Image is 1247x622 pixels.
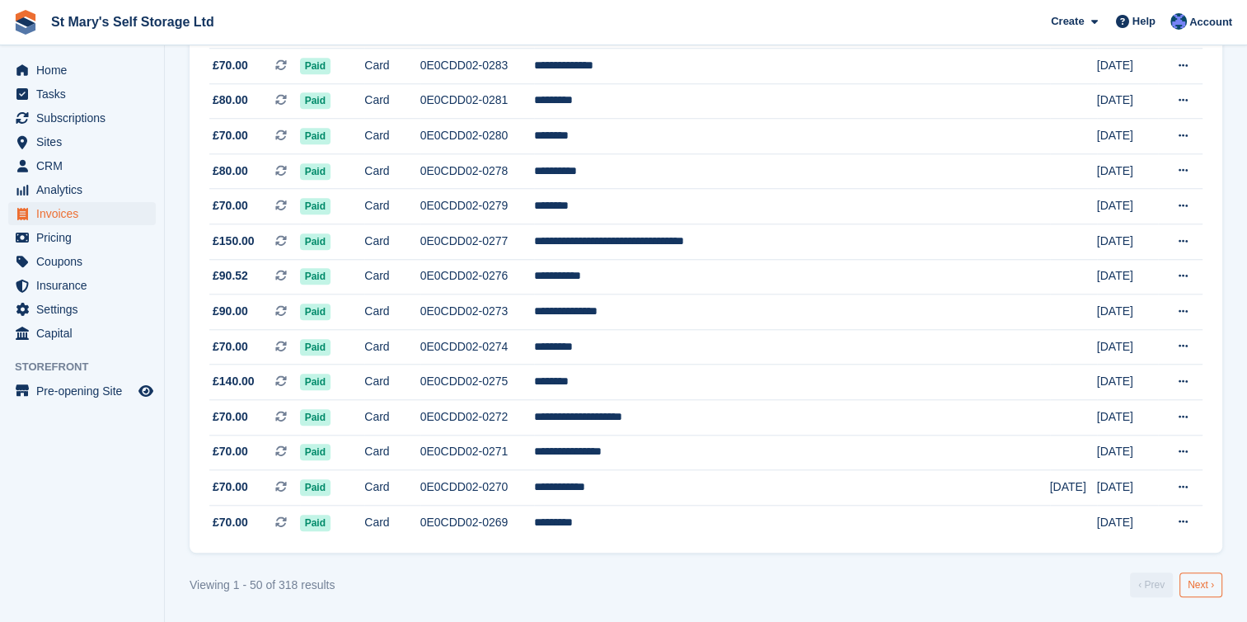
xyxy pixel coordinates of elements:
[8,274,156,297] a: menu
[364,119,420,154] td: Card
[36,202,135,225] span: Invoices
[1170,13,1187,30] img: Matthew Keenan
[36,226,135,249] span: Pricing
[213,514,248,531] span: £70.00
[213,408,248,426] span: £70.00
[8,226,156,249] a: menu
[1097,153,1158,189] td: [DATE]
[364,505,420,540] td: Card
[420,189,534,224] td: 0E0CDD02-0279
[8,154,156,177] a: menu
[364,365,420,400] td: Card
[1097,295,1158,330] td: [DATE]
[420,153,534,189] td: 0E0CDD02-0278
[213,163,248,180] span: £80.00
[36,154,135,177] span: CRM
[300,233,331,250] span: Paid
[15,359,164,375] span: Storefront
[1097,83,1158,119] td: [DATE]
[420,83,534,119] td: 0E0CDD02-0281
[213,233,255,250] span: £150.00
[8,202,156,225] a: menu
[1097,119,1158,154] td: [DATE]
[213,373,255,390] span: £140.00
[420,329,534,365] td: 0E0CDD02-0274
[36,82,135,106] span: Tasks
[36,250,135,273] span: Coupons
[36,322,135,345] span: Capital
[36,298,135,321] span: Settings
[300,198,331,214] span: Paid
[300,58,331,74] span: Paid
[1097,189,1158,224] td: [DATE]
[8,298,156,321] a: menu
[364,400,420,436] td: Card
[420,49,534,84] td: 0E0CDD02-0283
[1050,470,1097,506] td: [DATE]
[213,443,248,460] span: £70.00
[1097,365,1158,400] td: [DATE]
[300,479,331,496] span: Paid
[364,83,420,119] td: Card
[8,379,156,403] a: menu
[36,106,135,130] span: Subscriptions
[364,435,420,470] td: Card
[300,339,331,356] span: Paid
[8,322,156,345] a: menu
[420,505,534,540] td: 0E0CDD02-0269
[213,478,248,496] span: £70.00
[190,577,335,594] div: Viewing 1 - 50 of 318 results
[1097,435,1158,470] td: [DATE]
[213,338,248,356] span: £70.00
[36,178,135,201] span: Analytics
[213,57,248,74] span: £70.00
[8,178,156,201] a: menu
[420,259,534,295] td: 0E0CDD02-0276
[300,515,331,531] span: Paid
[213,127,248,144] span: £70.00
[1051,13,1084,30] span: Create
[45,8,221,35] a: St Mary's Self Storage Ltd
[420,365,534,400] td: 0E0CDD02-0275
[8,130,156,153] a: menu
[1097,400,1158,436] td: [DATE]
[300,163,331,180] span: Paid
[420,470,534,506] td: 0E0CDD02-0270
[364,189,420,224] td: Card
[8,250,156,273] a: menu
[1097,49,1158,84] td: [DATE]
[36,130,135,153] span: Sites
[36,274,135,297] span: Insurance
[1179,573,1222,597] a: Next
[136,381,156,401] a: Preview store
[364,470,420,506] td: Card
[36,59,135,82] span: Home
[364,259,420,295] td: Card
[420,119,534,154] td: 0E0CDD02-0280
[364,295,420,330] td: Card
[1127,573,1226,597] nav: Pages
[213,92,248,109] span: £80.00
[300,304,331,320] span: Paid
[1097,259,1158,295] td: [DATE]
[300,409,331,426] span: Paid
[8,59,156,82] a: menu
[1097,505,1158,540] td: [DATE]
[300,374,331,390] span: Paid
[420,400,534,436] td: 0E0CDD02-0272
[364,224,420,260] td: Card
[300,444,331,460] span: Paid
[13,10,38,35] img: stora-icon-8386f47178a22dfd0bd8f6a31ec36ba5ce8667c1dd55bd0f319d3a0aa187defe.svg
[420,435,534,470] td: 0E0CDD02-0271
[364,153,420,189] td: Card
[1130,573,1173,597] a: Previous
[213,197,248,214] span: £70.00
[213,303,248,320] span: £90.00
[8,82,156,106] a: menu
[300,92,331,109] span: Paid
[36,379,135,403] span: Pre-opening Site
[1097,470,1158,506] td: [DATE]
[1189,14,1232,31] span: Account
[300,128,331,144] span: Paid
[1132,13,1156,30] span: Help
